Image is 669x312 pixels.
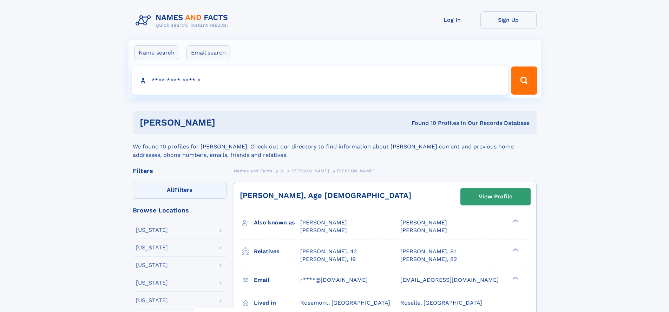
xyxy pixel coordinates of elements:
div: ❯ [511,276,519,280]
div: Found 10 Profiles In Our Records Database [313,119,530,127]
span: [PERSON_NAME] [400,219,447,226]
div: [US_STATE] [136,298,168,303]
a: [PERSON_NAME], Age [DEMOGRAPHIC_DATA] [240,191,411,200]
div: [US_STATE] [136,227,168,233]
a: [PERSON_NAME], 42 [300,248,357,255]
label: Email search [186,45,230,60]
span: [PERSON_NAME] [400,227,447,234]
a: [PERSON_NAME], 81 [400,248,456,255]
div: Filters [133,168,227,174]
a: Log In [424,11,480,28]
a: [PERSON_NAME], 82 [400,255,457,263]
button: Search Button [511,66,537,95]
input: search input [132,66,508,95]
span: [PERSON_NAME] [300,219,347,226]
div: [US_STATE] [136,245,168,250]
img: Logo Names and Facts [133,11,234,30]
a: Names and Facts [234,166,273,175]
h3: Relatives [254,246,300,257]
div: ❯ [511,219,519,223]
span: [PERSON_NAME] [337,168,375,173]
div: View Profile [479,189,512,205]
h3: Also known as [254,217,300,229]
div: ❯ [511,247,519,252]
a: [PERSON_NAME] [291,166,329,175]
span: [EMAIL_ADDRESS][DOMAIN_NAME] [400,276,499,283]
span: [PERSON_NAME] [300,227,347,234]
h1: [PERSON_NAME] [140,118,314,127]
label: Filters [133,182,227,199]
div: [US_STATE] [136,280,168,286]
span: [PERSON_NAME] [291,168,329,173]
span: Rosemont, [GEOGRAPHIC_DATA] [300,299,390,306]
span: Roselle, [GEOGRAPHIC_DATA] [400,299,482,306]
div: We found 10 profiles for [PERSON_NAME]. Check out our directory to find information about [PERSON... [133,134,537,159]
a: D [280,166,284,175]
h3: Email [254,274,300,286]
span: D [280,168,284,173]
a: View Profile [461,188,530,205]
a: [PERSON_NAME], 19 [300,255,356,263]
label: Name search [134,45,179,60]
h3: Lived in [254,297,300,309]
span: All [167,186,174,193]
div: [US_STATE] [136,262,168,268]
a: Sign Up [480,11,537,28]
div: Browse Locations [133,207,227,214]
